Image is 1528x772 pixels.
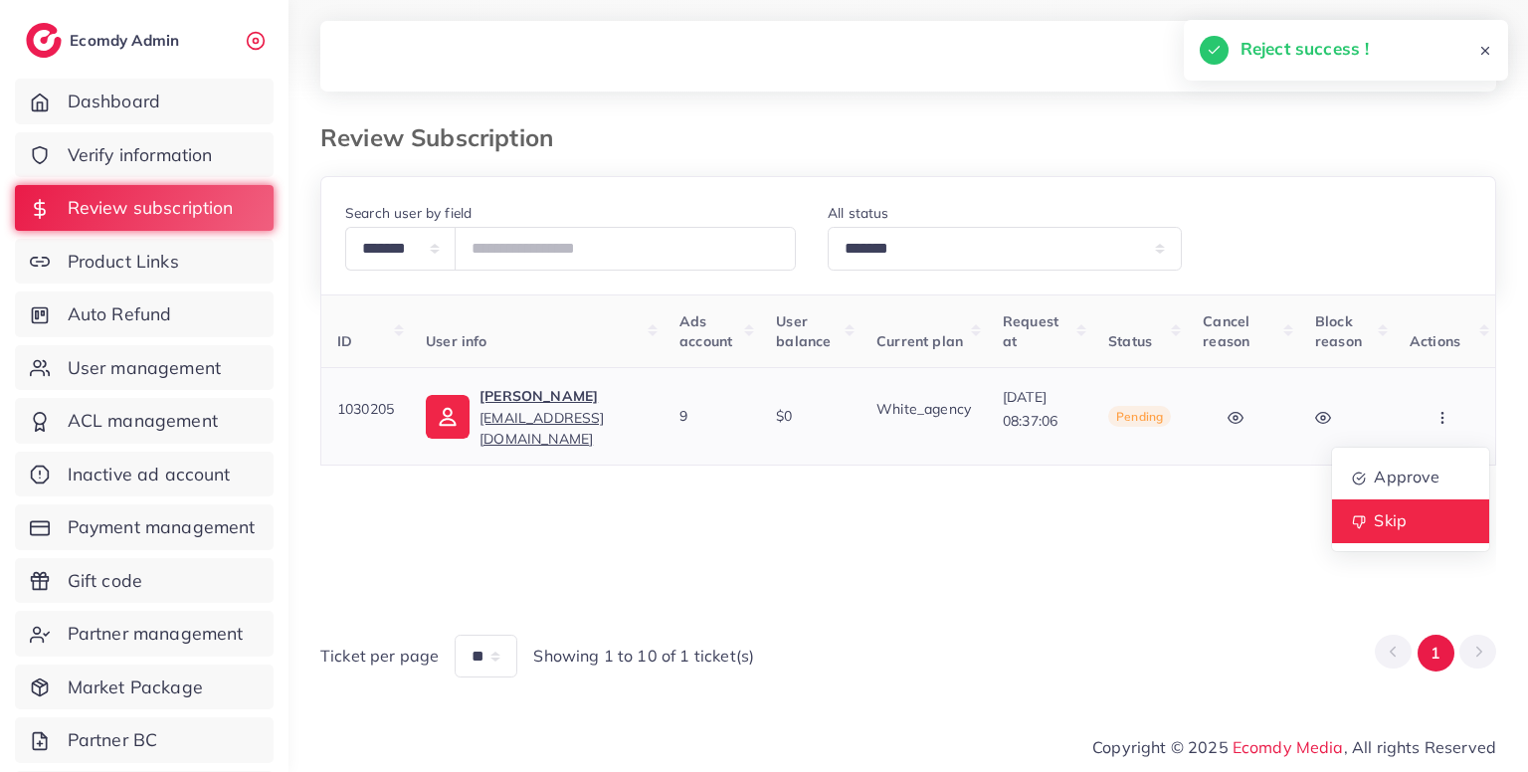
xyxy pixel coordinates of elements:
span: Status [1108,332,1152,350]
a: logoEcomdy Admin [26,23,184,58]
span: Ads account [679,312,732,350]
span: ID [337,332,352,350]
span: Skip [1374,510,1407,530]
span: Verify information [68,142,213,168]
span: User management [68,355,221,381]
p: 1030205 [337,397,394,421]
span: Gift code [68,568,142,594]
span: Copyright © 2025 [1092,735,1496,759]
a: Partner management [15,611,274,657]
span: Pending [1108,406,1171,428]
img: ic-user-info.36bf1079.svg [426,395,470,439]
a: Verify information [15,132,274,178]
span: , All rights Reserved [1344,735,1496,759]
a: Ecomdy Media [1233,737,1344,757]
span: User balance [776,312,831,350]
div: 9 [679,406,744,426]
p: White_agency [876,397,971,421]
span: Partner BC [68,727,158,753]
span: Ticket per page [320,645,439,668]
span: Auto Refund [68,301,172,327]
a: ACL management [15,398,274,444]
button: Go to page 1 [1418,635,1454,672]
span: Actions [1410,332,1460,350]
ul: Pagination [1375,635,1496,672]
span: Dashboard [68,89,160,114]
span: ACL management [68,408,218,434]
a: Review subscription [15,185,274,231]
span: Request at [1003,312,1058,350]
span: Block reason [1315,312,1362,350]
span: Payment management [68,514,256,540]
label: All status [828,203,889,223]
a: Gift code [15,558,274,604]
a: Partner BC [15,717,274,763]
span: Review subscription [68,195,234,221]
span: Market Package [68,675,203,700]
p: [PERSON_NAME] [479,384,648,408]
span: Current plan [876,332,963,350]
img: logo [26,23,62,58]
a: Product Links [15,239,274,285]
span: Partner management [68,621,244,647]
a: Payment management [15,504,274,550]
a: Inactive ad account [15,452,274,497]
h5: Reject success ! [1241,36,1370,62]
label: Search user by field [345,203,472,223]
span: Approve [1374,467,1439,486]
a: Auto Refund [15,291,274,337]
span: Product Links [68,249,179,275]
a: Dashboard [15,79,274,124]
span: Cancel reason [1203,312,1249,350]
div: $0 [776,406,845,426]
p: [DATE] 08:37:06 [1003,385,1076,433]
span: Showing 1 to 10 of 1 ticket(s) [533,645,754,668]
span: Inactive ad account [68,462,231,487]
a: [PERSON_NAME][EMAIL_ADDRESS][DOMAIN_NAME] [479,384,648,449]
a: Market Package [15,665,274,710]
a: User management [15,345,274,391]
h3: Review Subscription [320,123,569,152]
span: [EMAIL_ADDRESS][DOMAIN_NAME] [479,409,604,447]
h2: Ecomdy Admin [70,31,184,50]
span: User info [426,332,486,350]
